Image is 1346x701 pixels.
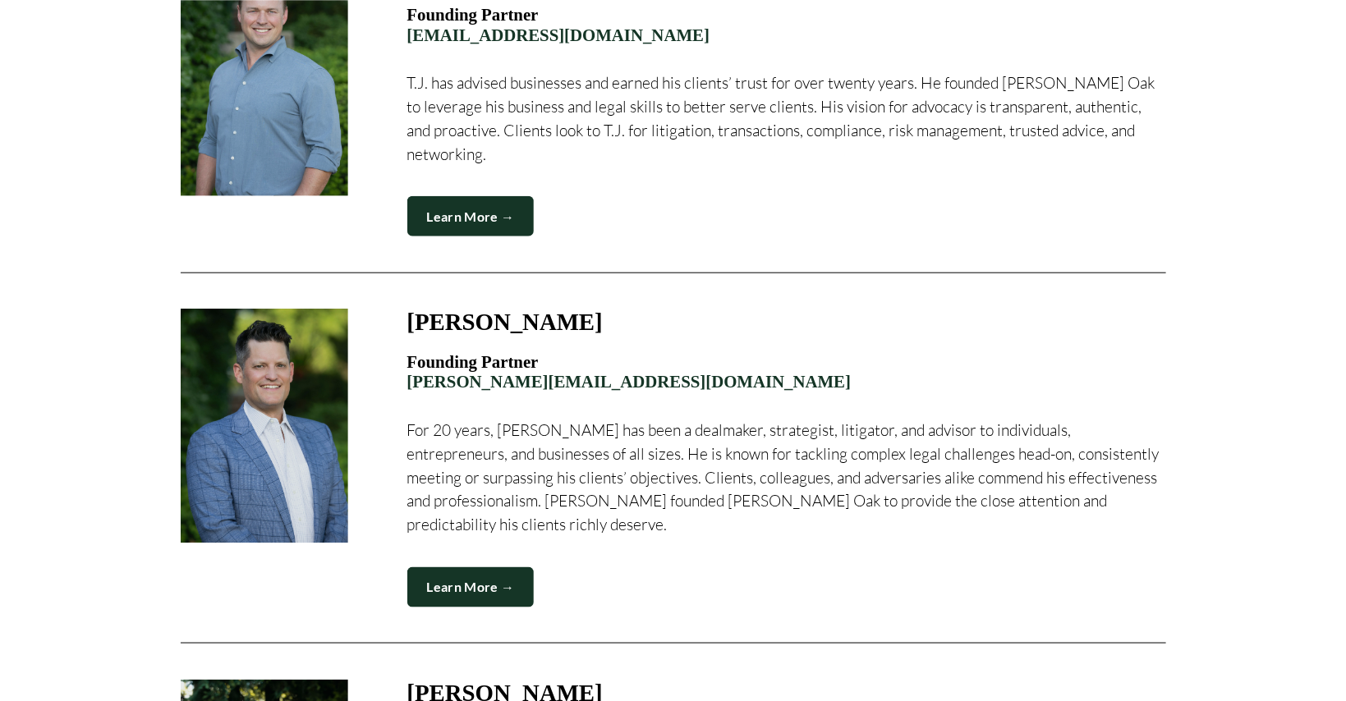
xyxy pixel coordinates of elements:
[407,309,603,335] h3: [PERSON_NAME]
[407,567,535,607] a: Learn More →
[407,71,1166,166] p: T.J. has advised businesses and earned his clients’ trust for over twenty years. He founded [PERS...
[407,196,535,236] a: Learn More →
[407,25,710,44] a: [EMAIL_ADDRESS][DOMAIN_NAME]
[407,352,1166,392] h4: Founding Partner
[407,5,1166,45] h4: Founding Partner
[407,372,852,391] a: [PERSON_NAME][EMAIL_ADDRESS][DOMAIN_NAME]
[407,419,1166,537] p: For 20 years, [PERSON_NAME] has been a dealmaker, strategist, litigator, and advisor to individua...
